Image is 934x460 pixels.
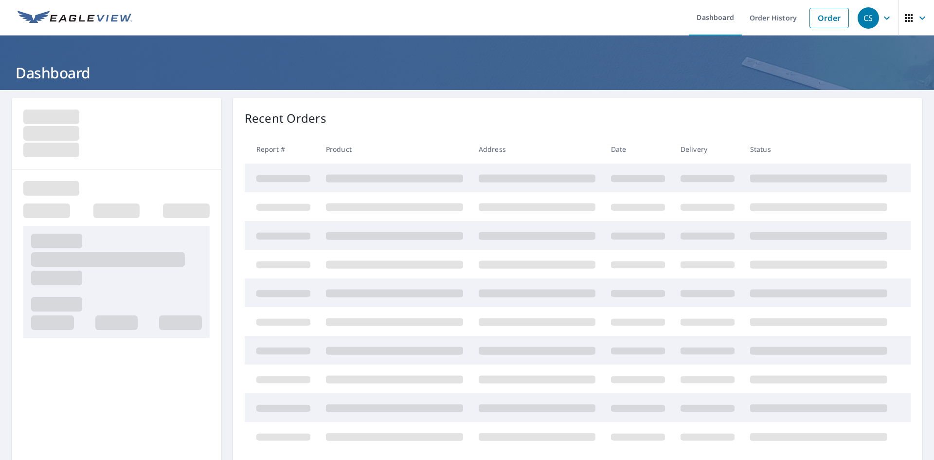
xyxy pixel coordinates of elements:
th: Date [603,135,673,164]
th: Delivery [673,135,742,164]
img: EV Logo [18,11,132,25]
th: Product [318,135,471,164]
th: Status [742,135,895,164]
a: Order [809,8,849,28]
th: Address [471,135,603,164]
h1: Dashboard [12,63,922,83]
p: Recent Orders [245,110,326,127]
div: CS [858,7,879,29]
th: Report # [245,135,318,164]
